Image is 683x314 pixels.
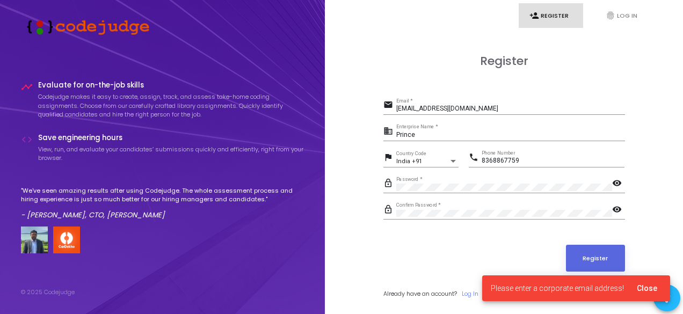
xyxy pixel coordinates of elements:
a: Log In [462,289,478,298]
span: Please enter a corporate email address! [491,283,624,294]
i: fingerprint [606,11,615,20]
img: user image [21,227,48,253]
input: Phone Number [482,157,624,165]
p: "We've seen amazing results after using Codejudge. The whole assessment process and hiring experi... [21,186,304,204]
mat-icon: visibility [612,178,625,191]
a: person_addRegister [519,3,583,28]
mat-icon: lock_outline [383,178,396,191]
mat-icon: flag [383,152,396,165]
mat-icon: business [383,126,396,138]
i: code [21,134,33,145]
button: Register [566,245,625,272]
p: Codejudge makes it easy to create, assign, track, and assess take-home coding assignments. Choose... [38,92,304,119]
h3: Register [383,54,625,68]
mat-icon: email [383,99,396,112]
mat-icon: visibility [612,204,625,217]
i: timeline [21,81,33,93]
em: - [PERSON_NAME], CTO, [PERSON_NAME] [21,210,165,220]
div: © 2025 Codejudge [21,288,75,297]
input: Enterprise Name [396,132,625,139]
h4: Evaluate for on-the-job skills [38,81,304,90]
span: India +91 [396,158,422,165]
a: fingerprintLog In [595,3,659,28]
img: company-logo [53,227,80,253]
mat-icon: lock_outline [383,204,396,217]
input: Email [396,105,625,113]
mat-icon: phone [469,152,482,165]
p: View, run, and evaluate your candidates’ submissions quickly and efficiently, right from your bro... [38,145,304,163]
i: person_add [529,11,539,20]
h4: Save engineering hours [38,134,304,142]
span: Already have an account? [383,289,457,298]
span: Close [637,284,657,293]
button: Close [628,279,666,298]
